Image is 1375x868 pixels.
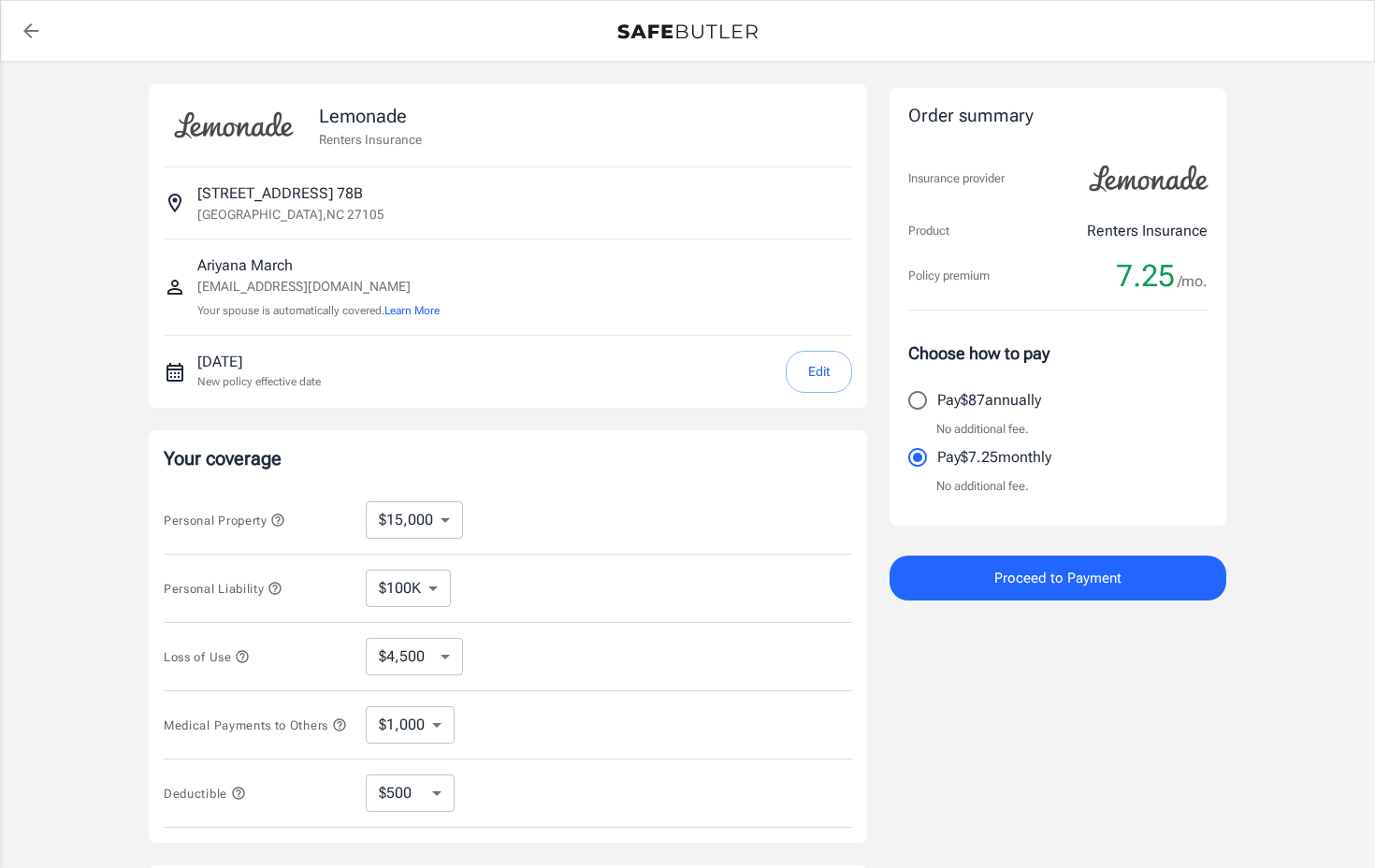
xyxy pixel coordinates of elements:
p: Renters Insurance [319,130,422,149]
p: Your coverage [164,445,852,471]
p: [EMAIL_ADDRESS][DOMAIN_NAME] [197,277,440,297]
button: Personal Property [164,509,285,531]
span: Deductible [164,787,246,801]
p: New policy effective date [197,373,321,390]
span: Personal Liability [164,582,282,596]
button: Deductible [164,782,246,804]
p: Product [908,222,949,240]
span: Medical Payments to Others [164,718,347,732]
p: [GEOGRAPHIC_DATA] , NC 27105 [197,205,384,224]
p: Policy premium [908,267,990,285]
a: back to quotes [12,12,50,50]
p: Pay $7.25 monthly [937,446,1051,469]
svg: New policy start date [164,361,186,383]
span: Personal Property [164,514,285,528]
p: No additional fee. [936,477,1029,496]
p: Pay $87 annually [937,389,1041,412]
svg: Insured person [164,276,186,298]
p: Insurance provider [908,169,1005,188]
p: Your spouse is automatically covered. [197,302,440,320]
img: Lemonade [164,99,304,152]
button: Loss of Use [164,645,250,668]
button: Medical Payments to Others [164,714,347,736]
p: [STREET_ADDRESS] 78B [197,182,363,205]
p: Choose how to pay [908,340,1208,366]
p: No additional fee. [936,420,1029,439]
button: Proceed to Payment [890,556,1226,600]
span: /mo. [1178,268,1208,295]
img: Lemonade [1078,152,1219,205]
svg: Insured address [164,192,186,214]
div: Order summary [908,103,1208,130]
p: Lemonade [319,102,422,130]
span: Loss of Use [164,650,250,664]
img: Back to quotes [617,24,758,39]
p: Renters Insurance [1087,220,1208,242]
button: Learn More [384,302,440,319]
button: Edit [786,351,852,393]
p: [DATE] [197,351,321,373]
span: Proceed to Payment [994,566,1122,590]
p: Ariyana March [197,254,440,277]
span: 7.25 [1116,257,1175,295]
button: Personal Liability [164,577,282,600]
